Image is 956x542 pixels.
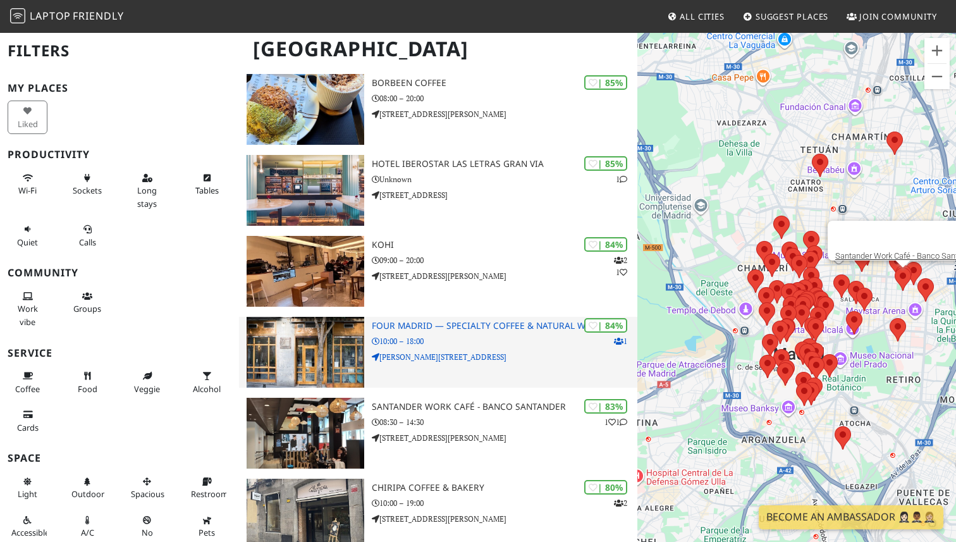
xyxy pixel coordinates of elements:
a: LaptopFriendly LaptopFriendly [10,6,124,28]
span: Quiet [17,237,38,248]
h1: [GEOGRAPHIC_DATA] [243,32,635,66]
span: Credit cards [17,422,39,433]
button: Zoom out [924,64,950,89]
p: 2 1 [614,254,627,278]
p: Unknown [372,173,637,185]
span: Spacious [131,488,164,500]
p: [STREET_ADDRESS][PERSON_NAME] [372,513,637,525]
span: Food [78,383,97,395]
h3: Borbeen Coffee [372,78,637,89]
button: Cards [8,404,47,438]
span: Air conditioned [81,527,94,538]
h3: My Places [8,82,231,94]
span: Video/audio calls [79,237,96,248]
span: Long stays [137,185,157,209]
p: 2 [614,497,627,509]
h3: Santander Work Café - Banco Santander [372,402,637,412]
button: Alcohol [187,366,227,399]
h3: Service [8,347,231,359]
button: Zoom in [924,38,950,63]
a: Suggest Places [738,5,834,28]
button: Quiet [8,219,47,252]
button: Coffee [8,366,47,399]
p: 08:30 – 14:30 [372,416,637,428]
h3: FOUR Madrid — Specialty coffee & Natural wine [372,321,637,331]
h3: Community [8,267,231,279]
span: Veggie [134,383,160,395]
button: Veggie [127,366,167,399]
button: Wi-Fi [8,168,47,201]
span: Work-friendly tables [195,185,219,196]
button: Work vibe [8,286,47,332]
div: | 80% [584,480,627,495]
p: 10:00 – 19:00 [372,497,637,509]
button: Spacious [127,471,167,505]
span: Outdoor area [71,488,104,500]
button: Sockets [68,168,107,201]
h2: Filters [8,32,231,70]
p: [STREET_ADDRESS] [372,189,637,201]
div: | 84% [584,318,627,333]
span: Accessible [11,527,49,538]
button: Food [68,366,107,399]
div: | 83% [584,399,627,414]
img: Borbeen Coffee [247,74,364,145]
button: Restroom [187,471,227,505]
button: Calls [68,219,107,252]
span: Stable Wi-Fi [18,185,37,196]
h3: Space [8,452,231,464]
span: Alcohol [193,383,221,395]
p: [STREET_ADDRESS][PERSON_NAME] [372,108,637,120]
a: Kohi | 84% 21 Kohi 09:00 – 20:00 [STREET_ADDRESS][PERSON_NAME] [239,236,637,307]
button: Long stays [127,168,167,214]
span: Suggest Places [756,11,829,22]
p: 1 [614,335,627,347]
p: [PERSON_NAME][STREET_ADDRESS] [372,351,637,363]
span: Coffee [15,383,40,395]
p: 1 [616,173,627,185]
span: Laptop [30,9,71,23]
span: Power sockets [73,185,102,196]
img: LaptopFriendly [10,8,25,23]
h3: Chiripa Coffee & Bakery [372,483,637,493]
span: Group tables [73,303,101,314]
a: Hotel Iberostar Las Letras Gran Via | 85% 1 Hotel Iberostar Las Letras Gran Via Unknown [STREET_A... [239,155,637,226]
div: | 84% [584,237,627,252]
img: FOUR Madrid — Specialty coffee & Natural wine [247,317,364,388]
div: | 85% [584,156,627,171]
p: 10:00 – 18:00 [372,335,637,347]
button: Light [8,471,47,505]
p: [STREET_ADDRESS][PERSON_NAME] [372,432,637,444]
img: Santander Work Café - Banco Santander [247,398,364,469]
button: Tables [187,168,227,201]
button: Groups [68,286,107,319]
p: 08:00 – 20:00 [372,92,637,104]
a: Join Community [842,5,942,28]
p: [STREET_ADDRESS][PERSON_NAME] [372,270,637,282]
span: All Cities [680,11,725,22]
a: FOUR Madrid — Specialty coffee & Natural wine | 84% 1 FOUR Madrid — Specialty coffee & Natural wi... [239,317,637,388]
div: | 85% [584,75,627,90]
h3: Kohi [372,240,637,250]
a: Borbeen Coffee | 85% Borbeen Coffee 08:00 – 20:00 [STREET_ADDRESS][PERSON_NAME] [239,74,637,145]
span: Pet friendly [199,527,215,538]
span: Join Community [859,11,937,22]
span: Friendly [73,9,123,23]
span: People working [18,303,38,327]
h3: Hotel Iberostar Las Letras Gran Via [372,159,637,169]
img: Kohi [247,236,364,307]
p: 1 1 [604,416,627,428]
button: Outdoor [68,471,107,505]
span: Restroom [191,488,228,500]
p: 09:00 – 20:00 [372,254,637,266]
a: Santander Work Café - Banco Santander | 83% 11 Santander Work Café - Banco Santander 08:30 – 14:3... [239,398,637,469]
img: Hotel Iberostar Las Letras Gran Via [247,155,364,226]
a: All Cities [662,5,730,28]
h3: Productivity [8,149,231,161]
span: Natural light [18,488,37,500]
